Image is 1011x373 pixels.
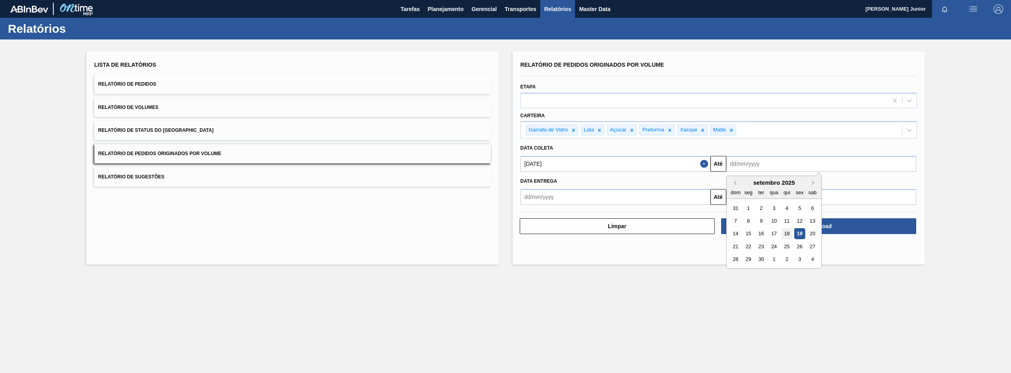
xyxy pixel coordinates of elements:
[700,156,710,172] button: Close
[730,203,741,214] div: Choose domingo, 31 de agosto de 2025
[781,254,792,265] div: Choose quinta-feira, 2 de outubro de 2025
[94,75,491,94] button: Relatório de Pedidos
[794,254,805,265] div: Choose sexta-feira, 3 de outubro de 2025
[781,203,792,214] div: Choose quinta-feira, 4 de setembro de 2025
[755,241,766,252] div: Choose terça-feira, 23 de setembro de 2025
[769,187,779,198] div: qua
[678,125,699,135] div: Xarope
[932,4,957,15] button: Notificações
[769,216,779,226] div: Choose quarta-feira, 10 de setembro de 2025
[400,4,420,14] span: Tarefas
[794,229,805,239] div: Choose sexta-feira, 19 de setembro de 2025
[521,189,710,205] input: dd/mm/yyyy
[521,156,710,172] input: dd/mm/yyyy
[521,113,545,118] label: Carteira
[521,178,557,184] span: Data entrega
[94,62,156,68] span: Lista de Relatórios
[743,254,754,265] div: Choose segunda-feira, 29 de setembro de 2025
[755,254,766,265] div: Choose terça-feira, 30 de setembro de 2025
[579,4,610,14] span: Master Data
[781,241,792,252] div: Choose quinta-feira, 25 de setembro de 2025
[743,241,754,252] div: Choose segunda-feira, 22 de setembro de 2025
[807,216,817,226] div: Choose sábado, 13 de setembro de 2025
[520,218,715,234] button: Limpar
[730,241,741,252] div: Choose domingo, 21 de setembro de 2025
[730,216,741,226] div: Choose domingo, 7 de setembro de 2025
[743,187,754,198] div: seg
[730,254,741,265] div: Choose domingo, 28 de setembro de 2025
[98,127,214,133] span: Relatório de Status do [GEOGRAPHIC_DATA]
[812,180,817,186] button: Next Month
[729,202,819,266] div: month 2025-09
[472,4,497,14] span: Gerencial
[8,24,148,33] h1: Relatórios
[794,203,805,214] div: Choose sexta-feira, 5 de setembro de 2025
[807,241,817,252] div: Choose sábado, 27 de setembro de 2025
[521,145,553,151] span: Data coleta
[769,203,779,214] div: Choose quarta-feira, 3 de setembro de 2025
[755,229,766,239] div: Choose terça-feira, 16 de setembro de 2025
[968,4,978,14] img: userActions
[794,187,805,198] div: sex
[743,203,754,214] div: Choose segunda-feira, 1 de setembro de 2025
[781,216,792,226] div: Choose quinta-feira, 11 de setembro de 2025
[94,144,491,163] button: Relatório de Pedidos Originados por Volume
[428,4,464,14] span: Planejamento
[731,180,736,186] button: Previous Month
[794,216,805,226] div: Choose sexta-feira, 12 de setembro de 2025
[769,241,779,252] div: Choose quarta-feira, 24 de setembro de 2025
[781,187,792,198] div: qui
[726,156,916,172] input: dd/mm/yyyy
[743,216,754,226] div: Choose segunda-feira, 8 de setembro de 2025
[710,125,727,135] div: Malte
[769,229,779,239] div: Choose quarta-feira, 17 de setembro de 2025
[781,229,792,239] div: Choose quinta-feira, 18 de setembro de 2025
[807,187,817,198] div: sab
[710,156,726,172] button: Até
[721,218,916,234] button: Download
[10,6,48,13] img: TNhmsLtSVTkK8tSr43FrP2fwEKptu5GPRR3wAAAABJRU5ErkJggg==
[581,125,595,135] div: Lata
[807,203,817,214] div: Choose sábado, 6 de setembro de 2025
[94,167,491,187] button: Relatório de Sugestões
[794,241,805,252] div: Choose sexta-feira, 26 de setembro de 2025
[98,81,156,87] span: Relatório de Pedidos
[730,229,741,239] div: Choose domingo, 14 de setembro de 2025
[710,189,726,205] button: Até
[743,229,754,239] div: Choose segunda-feira, 15 de setembro de 2025
[755,203,766,214] div: Choose terça-feira, 2 de setembro de 2025
[755,187,766,198] div: ter
[807,254,817,265] div: Choose sábado, 4 de outubro de 2025
[505,4,536,14] span: Transportes
[807,229,817,239] div: Choose sábado, 20 de setembro de 2025
[727,179,821,186] div: setembro 2025
[98,105,158,110] span: Relatório de Volumes
[730,187,741,198] div: dom
[98,174,165,180] span: Relatório de Sugestões
[755,216,766,226] div: Choose terça-feira, 9 de setembro de 2025
[521,84,536,90] label: Etapa
[526,125,569,135] div: Garrafa de Vidro
[640,125,665,135] div: Preforma
[521,62,664,68] span: Relatório de Pedidos Originados por Volume
[94,121,491,140] button: Relatório de Status do [GEOGRAPHIC_DATA]
[544,4,571,14] span: Relatórios
[94,98,491,117] button: Relatório de Volumes
[607,125,628,135] div: Açúcar
[769,254,779,265] div: Choose quarta-feira, 1 de outubro de 2025
[98,151,222,156] span: Relatório de Pedidos Originados por Volume
[994,4,1003,14] img: Logout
